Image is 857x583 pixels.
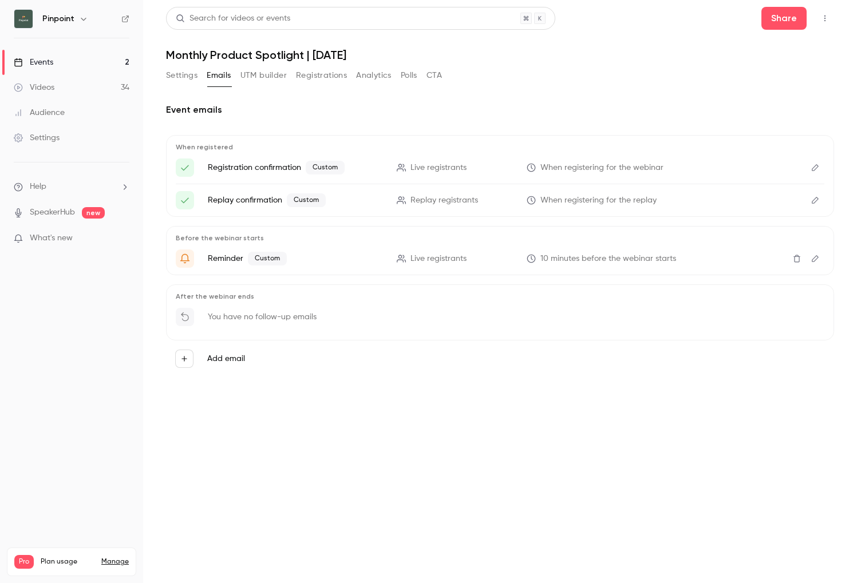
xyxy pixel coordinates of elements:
button: Edit [806,191,824,209]
label: Add email [207,353,245,364]
p: When registered [176,142,824,152]
span: When registering for the replay [540,195,657,207]
button: Analytics [356,66,392,85]
span: 10 minutes before the webinar starts [540,253,676,265]
p: Registration confirmation [208,161,383,174]
h2: Event emails [166,103,834,117]
p: After the webinar ends [176,292,824,301]
button: UTM builder [240,66,287,85]
li: {{ registrant_first_name }}, here's your Product Spotlight webinar access link [176,158,824,177]
h1: Monthly Product Spotlight | [DATE] [166,48,834,62]
iframe: Noticeable Trigger [116,233,129,244]
span: Plan usage [41,557,94,566]
p: You have no follow-up emails [208,311,317,323]
span: Custom [287,193,326,207]
div: Events [14,57,53,68]
li: Pinpoint's Product Spotlight is about to go live [176,249,824,268]
div: Settings [14,132,60,144]
button: Edit [806,249,824,268]
span: Replay registrants [410,195,478,207]
span: Custom [306,161,345,174]
button: Edit [806,158,824,177]
p: Before the webinar starts [176,233,824,243]
p: Replay confirmation [208,193,383,207]
span: What's new [30,232,73,244]
li: {{ registrant_first_name }}, here's your access link to the webinar:{{ event_name }}! [176,191,824,209]
span: Live registrants [410,162,467,174]
li: help-dropdown-opener [14,181,129,193]
button: CTA [426,66,442,85]
button: Registrations [296,66,347,85]
div: Audience [14,107,65,118]
div: Search for videos or events [176,13,290,25]
button: Share [761,7,807,30]
span: When registering for the webinar [540,162,664,174]
span: Pro [14,555,34,569]
button: Delete [788,249,806,268]
button: Emails [207,66,231,85]
a: Manage [101,557,129,566]
span: Custom [248,252,287,265]
span: Help [30,181,46,193]
button: Settings [166,66,198,85]
a: SpeakerHub [30,207,75,219]
span: new [82,207,105,219]
p: Reminder [208,252,383,265]
div: Videos [14,82,54,93]
h6: Pinpoint [42,13,74,25]
span: Live registrants [410,253,467,265]
img: Pinpoint [14,10,33,28]
button: Polls [401,66,417,85]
